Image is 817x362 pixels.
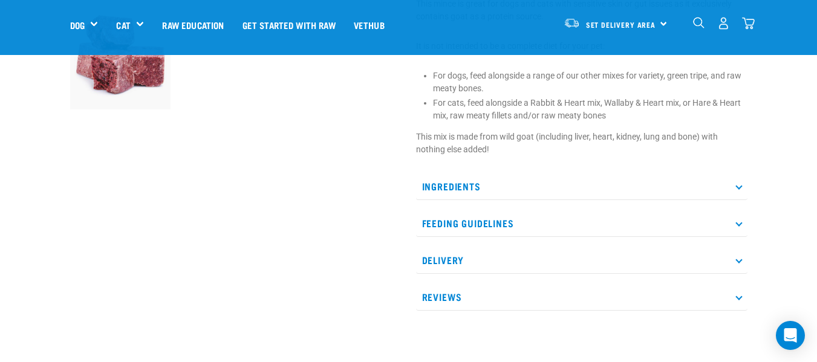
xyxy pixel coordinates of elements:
a: Vethub [345,1,394,49]
div: Open Intercom Messenger [776,321,805,350]
span: Set Delivery Area [586,22,656,27]
p: This mix is made from wild goat (including liver, heart, kidney, lung and bone) with nothing else... [416,131,747,156]
a: Get started with Raw [233,1,345,49]
img: van-moving.png [564,18,580,28]
a: Raw Education [153,1,233,49]
li: For cats, feed alongside a Rabbit & Heart mix, Wallaby & Heart mix, or Hare & Heart mix, raw meat... [433,97,747,122]
li: For dogs, feed alongside a range of our other mixes for variety, green tripe, and raw meaty bones. [433,69,747,95]
img: user.png [717,17,730,30]
a: Cat [116,18,130,32]
img: 1077 Wild Goat Mince 01 [70,8,171,109]
p: Delivery [416,247,747,274]
img: home-icon@2x.png [742,17,755,30]
p: Reviews [416,283,747,311]
img: home-icon-1@2x.png [693,17,705,28]
p: Ingredients [416,173,747,200]
p: Feeding Guidelines [416,210,747,237]
a: Dog [70,18,85,32]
